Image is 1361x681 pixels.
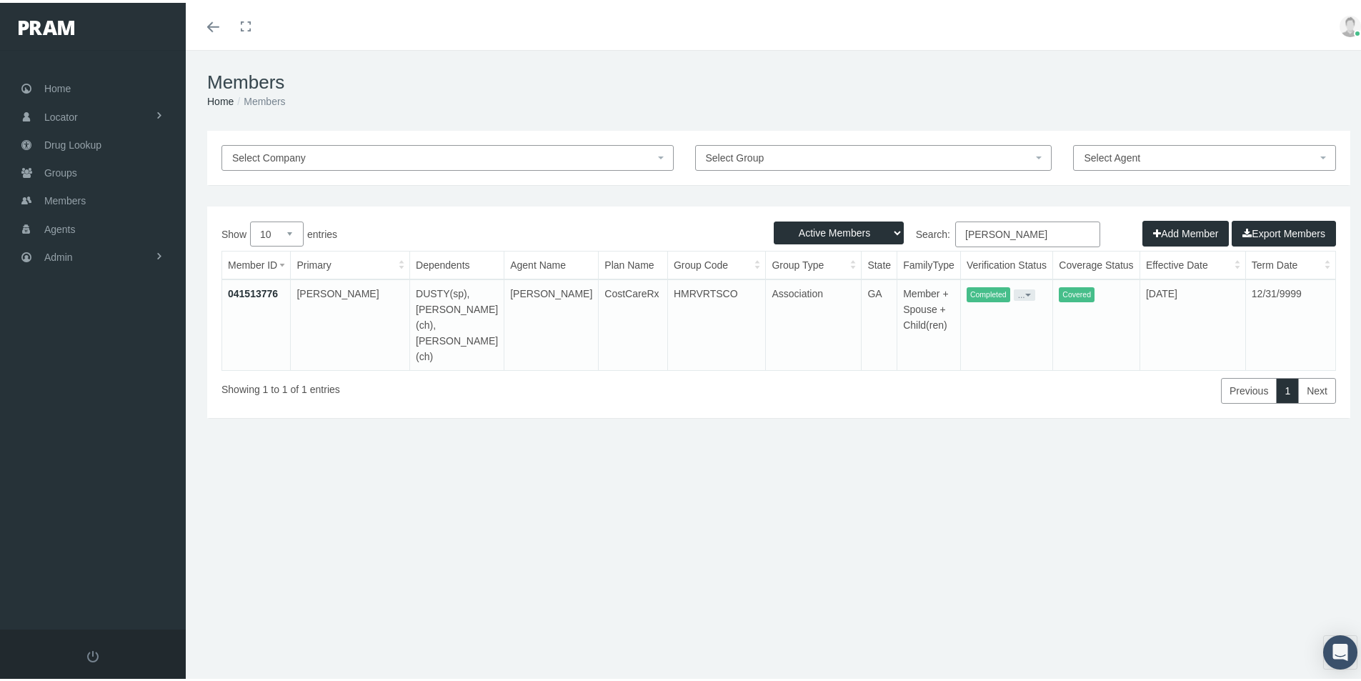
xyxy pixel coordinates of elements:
[1232,218,1336,244] button: Export Members
[667,277,766,367] td: HMRVRTSCO
[1340,13,1361,34] img: user-placeholder.jpg
[862,277,897,367] td: GA
[1245,277,1335,367] td: 12/31/9999
[1059,284,1095,299] span: Covered
[250,219,304,244] select: Showentries
[766,249,862,277] th: Group Type: activate to sort column ascending
[599,277,668,367] td: CostCareRx
[207,69,1350,91] h1: Members
[779,219,1100,244] label: Search:
[1140,277,1245,367] td: [DATE]
[410,249,504,277] th: Dependents
[44,72,71,99] span: Home
[44,241,73,268] span: Admin
[706,149,764,161] span: Select Group
[410,277,504,367] td: DUSTY(sp), [PERSON_NAME](ch), [PERSON_NAME](ch)
[234,91,285,106] li: Members
[667,249,766,277] th: Group Code: activate to sort column ascending
[1221,375,1277,401] a: Previous
[1323,632,1357,667] div: Open Intercom Messenger
[955,219,1100,244] input: Search:
[504,277,599,367] td: [PERSON_NAME]
[44,156,77,184] span: Groups
[44,213,76,240] span: Agents
[1245,249,1335,277] th: Term Date: activate to sort column ascending
[44,129,101,156] span: Drug Lookup
[967,284,1010,299] span: Completed
[221,219,779,244] label: Show entries
[1142,218,1229,244] button: Add Member
[599,249,668,277] th: Plan Name
[960,249,1052,277] th: Verification Status
[291,249,410,277] th: Primary: activate to sort column ascending
[897,249,961,277] th: FamilyType
[1298,375,1336,401] a: Next
[1140,249,1245,277] th: Effective Date: activate to sort column ascending
[19,18,74,32] img: PRAM_20_x_78.png
[504,249,599,277] th: Agent Name
[1276,375,1299,401] a: 1
[1014,287,1035,298] button: ...
[1084,149,1140,161] span: Select Agent
[897,277,961,367] td: Member + Spouse + Child(ren)
[228,285,278,297] a: 041513776
[232,149,306,161] span: Select Company
[207,93,234,104] a: Home
[1053,249,1140,277] th: Coverage Status
[44,184,86,212] span: Members
[291,277,410,367] td: [PERSON_NAME]
[222,249,291,277] th: Member ID: activate to sort column ascending
[862,249,897,277] th: State
[44,101,78,128] span: Locator
[766,277,862,367] td: Association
